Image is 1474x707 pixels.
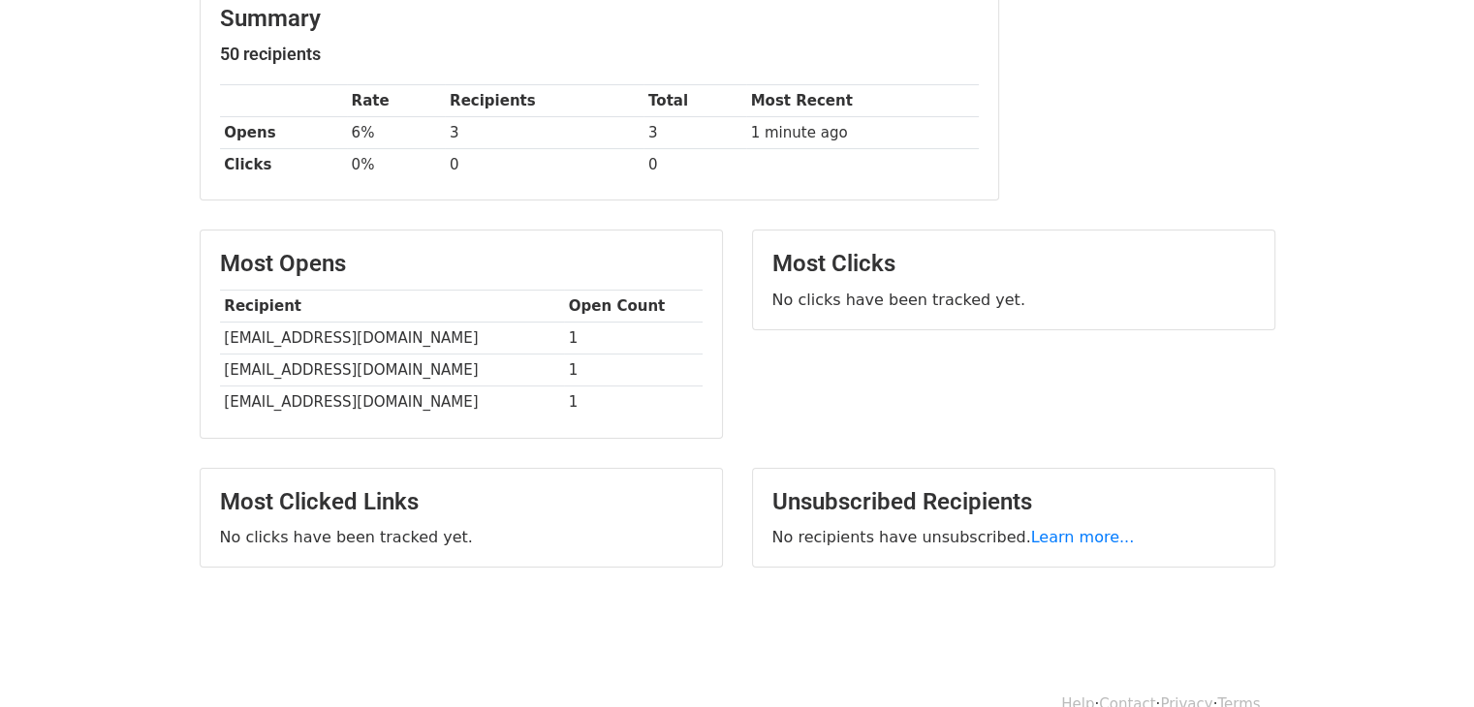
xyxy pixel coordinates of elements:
[220,149,347,181] th: Clicks
[220,527,703,547] p: No clicks have been tracked yet.
[445,117,643,149] td: 3
[220,291,564,323] th: Recipient
[643,149,746,181] td: 0
[220,488,703,516] h3: Most Clicked Links
[220,250,703,278] h3: Most Opens
[772,527,1255,547] p: No recipients have unsubscribed.
[220,323,564,354] td: [EMAIL_ADDRESS][DOMAIN_NAME]
[1031,528,1135,546] a: Learn more...
[643,117,746,149] td: 3
[564,354,703,386] td: 1
[445,149,643,181] td: 0
[347,117,446,149] td: 6%
[772,488,1255,516] h3: Unsubscribed Recipients
[220,117,347,149] th: Opens
[220,44,979,65] h5: 50 recipients
[445,85,643,117] th: Recipients
[564,323,703,354] td: 1
[772,250,1255,278] h3: Most Clicks
[220,386,564,418] td: [EMAIL_ADDRESS][DOMAIN_NAME]
[746,117,979,149] td: 1 minute ago
[220,354,564,386] td: [EMAIL_ADDRESS][DOMAIN_NAME]
[347,85,446,117] th: Rate
[643,85,746,117] th: Total
[347,149,446,181] td: 0%
[220,5,979,33] h3: Summary
[564,291,703,323] th: Open Count
[772,290,1255,310] p: No clicks have been tracked yet.
[564,386,703,418] td: 1
[746,85,979,117] th: Most Recent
